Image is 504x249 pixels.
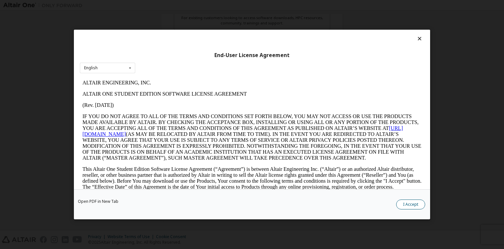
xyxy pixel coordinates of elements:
p: (Rev. [DATE]) [3,25,342,31]
p: This Altair One Student Edition Software License Agreement (“Agreement”) is between Altair Engine... [3,89,342,113]
div: English [84,66,98,70]
div: End-User License Agreement [80,52,424,59]
p: ALTAIR ENGINEERING, INC. [3,3,342,9]
a: [URL][DOMAIN_NAME] [3,48,323,60]
p: ALTAIR ONE STUDENT EDITION SOFTWARE LICENSE AGREEMENT [3,14,342,20]
p: IF YOU DO NOT AGREE TO ALL OF THE TERMS AND CONDITIONS SET FORTH BELOW, YOU MAY NOT ACCESS OR USE... [3,36,342,84]
button: I Accept [396,200,425,209]
a: Open PDF in New Tab [78,200,118,203]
